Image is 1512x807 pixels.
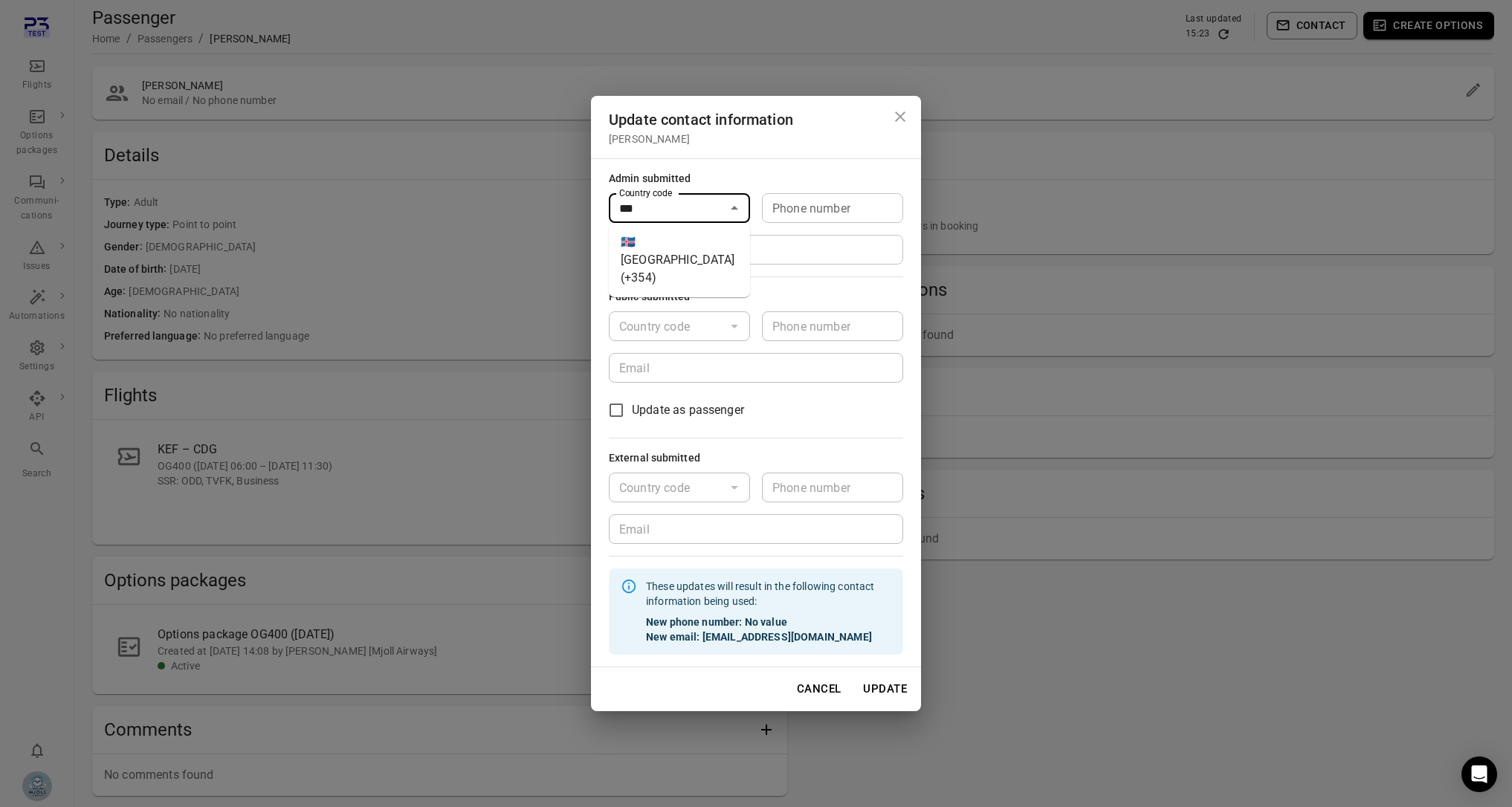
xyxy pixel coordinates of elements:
div: External submitted [609,450,700,467]
div: Open Intercom Messenger [1461,756,1497,792]
strong: New email: [EMAIL_ADDRESS][DOMAIN_NAME] [646,629,891,644]
label: Country code [619,187,672,199]
span: Update as passenger [632,401,744,419]
div: Public submitted [609,289,691,305]
button: Close [724,198,745,218]
button: Close dialog [885,102,915,132]
button: Cancel [789,673,850,704]
strong: New phone number: No value [646,615,891,629]
div: These updates will result in the following contact information being used: [646,573,891,650]
li: 🇮🇸 [GEOGRAPHIC_DATA] (+354) [609,229,750,291]
div: Admin submitted [609,171,691,187]
div: [PERSON_NAME] [609,132,903,146]
h2: Update contact information [591,96,921,158]
button: Update [855,673,915,704]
